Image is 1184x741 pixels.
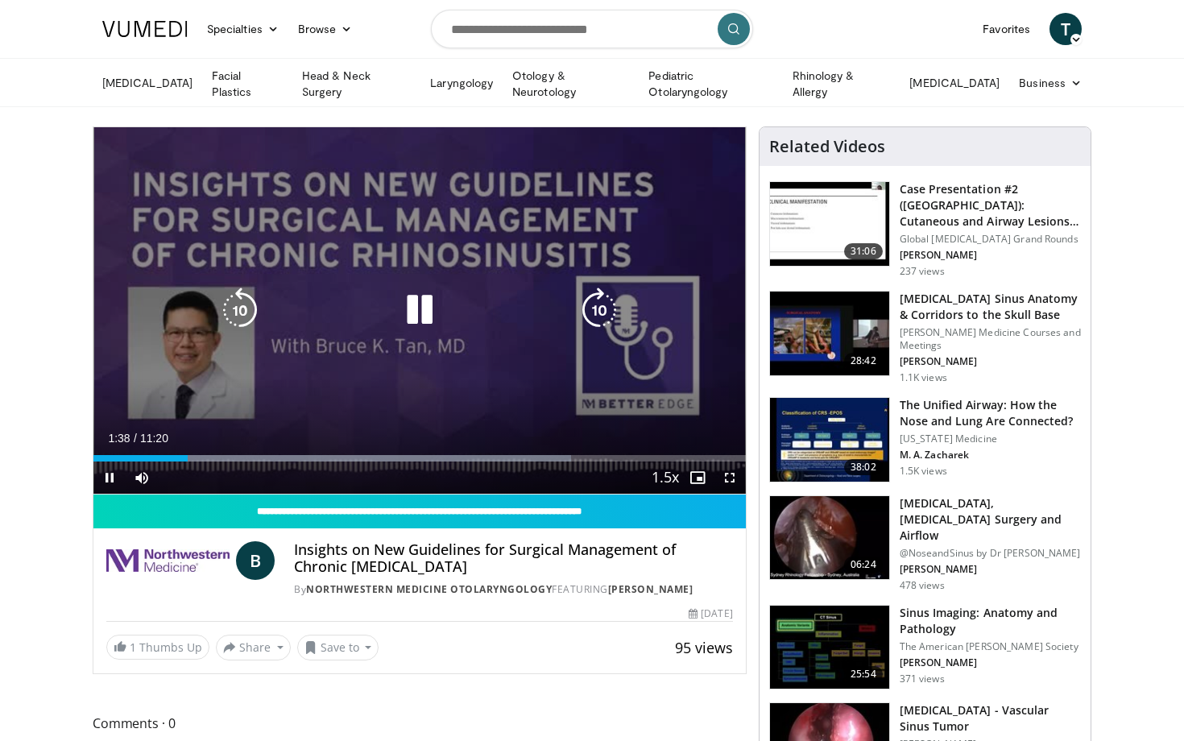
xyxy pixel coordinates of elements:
[202,68,292,100] a: Facial Plastics
[973,13,1040,45] a: Favorites
[93,127,746,495] video-js: Video Player
[900,67,1009,99] a: [MEDICAL_DATA]
[608,582,693,596] a: [PERSON_NAME]
[900,547,1081,560] p: @NoseandSinus by Dr [PERSON_NAME]
[783,68,900,100] a: Rhinology & Allergy
[197,13,288,45] a: Specialties
[216,635,291,660] button: Share
[639,68,782,100] a: Pediatric Otolaryngology
[420,67,503,99] a: Laryngology
[900,579,945,592] p: 478 views
[294,541,732,576] h4: Insights on New Guidelines for Surgical Management of Chronic [MEDICAL_DATA]
[900,397,1081,429] h3: The Unified Airway: How the Nose and Lung Are Connected?
[770,292,889,375] img: 276d523b-ec6d-4eb7-b147-bbf3804ee4a7.150x105_q85_crop-smart_upscale.jpg
[681,462,714,494] button: Enable picture-in-picture mode
[900,673,945,685] p: 371 views
[126,462,158,494] button: Mute
[900,326,1081,352] p: [PERSON_NAME] Medicine Courses and Meetings
[288,13,362,45] a: Browse
[93,455,746,462] div: Progress Bar
[900,433,1081,445] p: [US_STATE] Medicine
[900,355,1081,368] p: [PERSON_NAME]
[675,638,733,657] span: 95 views
[306,582,552,596] a: Northwestern Medicine Otolaryngology
[770,496,889,580] img: 5c1a841c-37ed-4666-a27e-9093f124e297.150x105_q85_crop-smart_upscale.jpg
[844,557,883,573] span: 06:24
[140,432,168,445] span: 11:20
[769,397,1081,482] a: 38:02 The Unified Airway: How the Nose and Lung Are Connected? [US_STATE] Medicine M. A. Zacharek...
[900,640,1081,653] p: The American [PERSON_NAME] Society
[900,656,1081,669] p: [PERSON_NAME]
[900,291,1081,323] h3: [MEDICAL_DATA] Sinus Anatomy & Corridors to the Skull Base
[900,605,1081,637] h3: Sinus Imaging: Anatomy and Pathology
[900,449,1081,462] p: M. A. Zacharek
[1049,13,1082,45] a: T
[770,398,889,482] img: fce5840f-3651-4d2e-85b0-3edded5ac8fb.150x105_q85_crop-smart_upscale.jpg
[93,67,202,99] a: [MEDICAL_DATA]
[649,462,681,494] button: Playback Rate
[844,243,883,259] span: 31:06
[102,21,188,37] img: VuMedi Logo
[93,462,126,494] button: Pause
[900,495,1081,544] h3: [MEDICAL_DATA],[MEDICAL_DATA] Surgery and Airflow
[294,582,732,597] div: By FEATURING
[844,666,883,682] span: 25:54
[769,495,1081,592] a: 06:24 [MEDICAL_DATA],[MEDICAL_DATA] Surgery and Airflow @NoseandSinus by Dr [PERSON_NAME] [PERSON...
[900,563,1081,576] p: [PERSON_NAME]
[93,713,747,734] span: Comments 0
[844,353,883,369] span: 28:42
[769,291,1081,384] a: 28:42 [MEDICAL_DATA] Sinus Anatomy & Corridors to the Skull Base [PERSON_NAME] Medicine Courses a...
[900,233,1081,246] p: Global [MEDICAL_DATA] Grand Rounds
[292,68,420,100] a: Head & Neck Surgery
[236,541,275,580] a: B
[769,137,885,156] h4: Related Videos
[900,465,947,478] p: 1.5K views
[900,181,1081,230] h3: Case Presentation #2 ([GEOGRAPHIC_DATA]): Cutaneous and Airway Lesions i…
[689,606,732,621] div: [DATE]
[769,605,1081,690] a: 25:54 Sinus Imaging: Anatomy and Pathology The American [PERSON_NAME] Society [PERSON_NAME] 371 v...
[108,432,130,445] span: 1:38
[431,10,753,48] input: Search topics, interventions
[106,635,209,660] a: 1 Thumbs Up
[106,541,230,580] img: Northwestern Medicine Otolaryngology
[770,182,889,266] img: 283069f7-db48-4020-b5ba-d883939bec3b.150x105_q85_crop-smart_upscale.jpg
[900,249,1081,262] p: [PERSON_NAME]
[770,606,889,689] img: 5d00bf9a-6682-42b9-8190-7af1e88f226b.150x105_q85_crop-smart_upscale.jpg
[900,265,945,278] p: 237 views
[900,371,947,384] p: 1.1K views
[769,181,1081,278] a: 31:06 Case Presentation #2 ([GEOGRAPHIC_DATA]): Cutaneous and Airway Lesions i… Global [MEDICAL_D...
[297,635,379,660] button: Save to
[130,640,136,655] span: 1
[1009,67,1091,99] a: Business
[503,68,639,100] a: Otology & Neurotology
[844,459,883,475] span: 38:02
[134,432,137,445] span: /
[714,462,746,494] button: Fullscreen
[900,702,1081,735] h3: [MEDICAL_DATA] - Vascular Sinus Tumor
